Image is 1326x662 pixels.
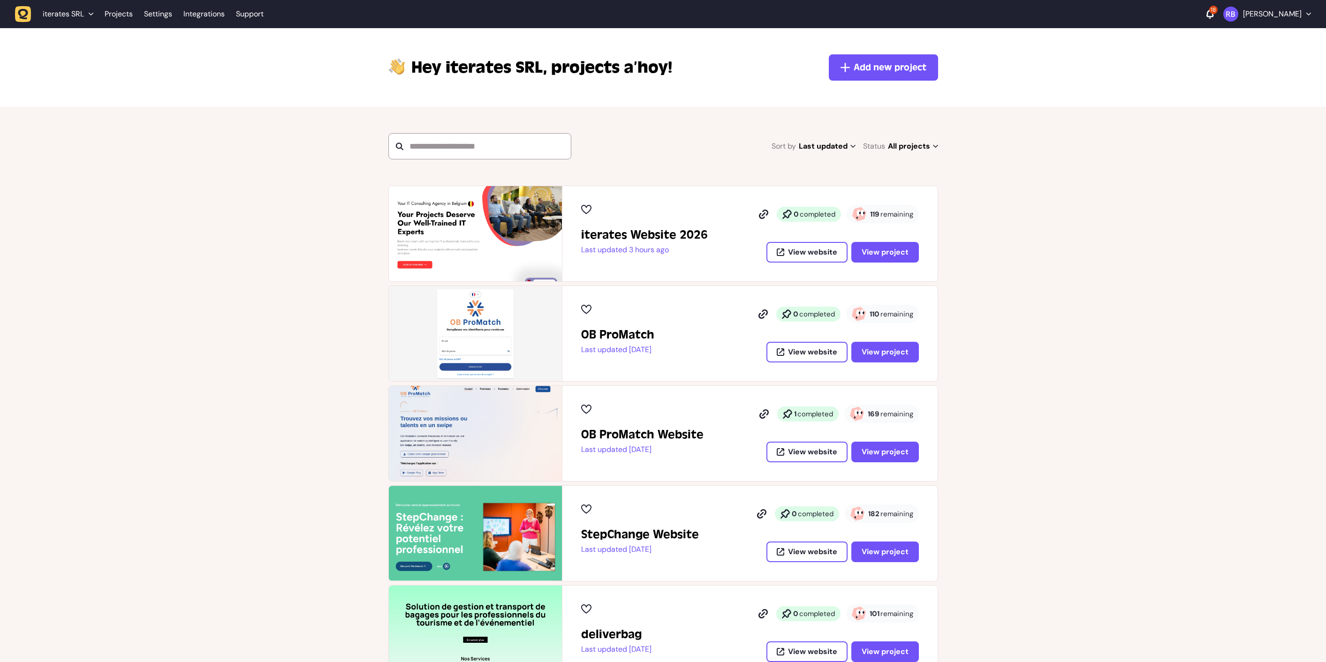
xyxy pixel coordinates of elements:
[581,327,654,342] h2: OB ProMatch
[1243,9,1302,19] p: [PERSON_NAME]
[581,345,654,354] p: Last updated [DATE]
[236,9,264,19] a: Support
[863,140,885,153] span: Status
[880,309,913,319] span: remaining
[105,6,133,23] a: Projects
[862,548,909,556] span: View project
[389,386,562,481] img: OB ProMatch Website
[851,442,919,462] button: View project
[851,242,919,263] button: View project
[144,6,172,23] a: Settings
[793,309,798,319] strong: 0
[800,210,835,219] span: completed
[389,186,562,281] img: iterates Website 2026
[880,509,913,519] span: remaining
[788,548,837,556] span: View website
[797,409,833,419] span: completed
[389,486,562,581] img: StepChange Website
[794,409,796,419] strong: 1
[851,342,919,362] button: View project
[581,227,708,242] h2: iterates Website 2026
[793,609,798,618] strong: 0
[880,409,913,419] span: remaining
[798,509,833,519] span: completed
[794,210,799,219] strong: 0
[1209,6,1218,14] div: 18
[43,9,84,19] span: iterates SRL
[829,54,938,81] button: Add new project
[581,427,704,442] h2: OB ProMatch Website
[581,545,699,554] p: Last updated [DATE]
[799,609,835,618] span: completed
[772,140,796,153] span: Sort by
[870,609,879,618] strong: 101
[766,242,848,263] button: View website
[389,286,562,381] img: OB ProMatch
[880,210,913,219] span: remaining
[799,140,856,153] span: Last updated
[799,309,835,319] span: completed
[766,641,848,662] button: View website
[851,542,919,562] button: View project
[862,248,909,256] span: View project
[888,140,938,153] span: All projects
[411,56,547,79] span: iterates SRL
[792,509,797,519] strong: 0
[388,56,406,75] img: hi-hand
[766,542,848,562] button: View website
[868,409,879,419] strong: 169
[880,609,913,618] span: remaining
[862,448,909,456] span: View project
[788,448,837,456] span: View website
[862,348,909,356] span: View project
[766,342,848,362] button: View website
[854,61,926,74] span: Add new project
[868,509,879,519] strong: 182
[788,648,837,655] span: View website
[581,645,652,654] p: Last updated [DATE]
[788,348,837,356] span: View website
[183,6,225,23] a: Integrations
[766,442,848,462] button: View website
[581,245,708,255] p: Last updated 3 hours ago
[581,627,652,642] h2: deliverbag
[411,56,672,79] p: projects a’hoy!
[15,6,99,23] button: iterates SRL
[581,445,704,454] p: Last updated [DATE]
[581,527,699,542] h2: StepChange Website
[862,648,909,655] span: View project
[870,210,879,219] strong: 119
[851,641,919,662] button: View project
[870,309,879,319] strong: 110
[1223,7,1238,22] img: Rodolphe Balay
[788,248,837,256] span: View website
[1223,7,1311,22] button: [PERSON_NAME]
